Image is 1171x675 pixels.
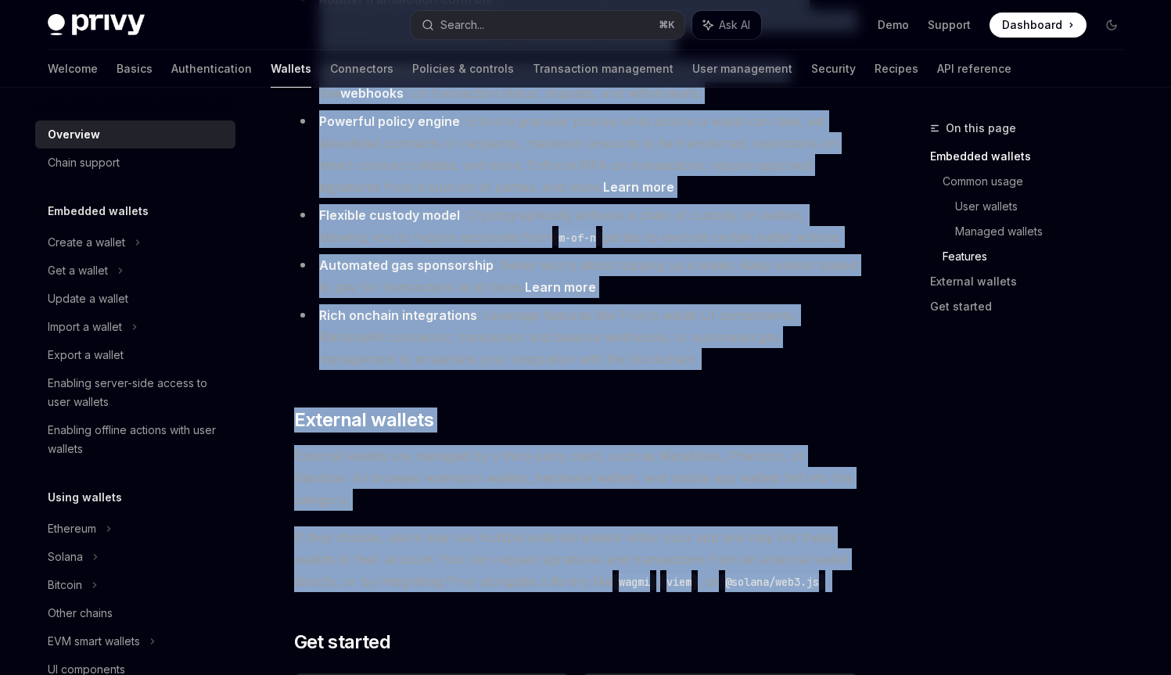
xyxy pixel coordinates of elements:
a: Wallets [271,50,311,88]
div: Update a wallet [48,289,128,308]
a: Support [928,17,971,33]
a: Dashboard [990,13,1087,38]
a: User wallets [955,194,1137,219]
a: Enabling offline actions with user wallets [35,416,235,463]
a: Policies & controls [412,50,514,88]
a: Learn more [603,179,674,196]
a: Managed wallets [955,219,1137,244]
img: dark logo [48,14,145,36]
strong: Flexible custody model [319,207,460,223]
a: Security [811,50,856,88]
a: External wallets [930,269,1137,294]
div: EVM smart wallets [48,632,140,651]
code: viem [660,573,698,591]
div: Solana [48,548,83,566]
button: Toggle dark mode [1099,13,1124,38]
strong: Rich onchain integrations [319,307,477,323]
div: Search... [440,16,484,34]
a: Welcome [48,50,98,88]
code: wagmi [612,573,656,591]
span: Ask AI [719,17,750,33]
span: Get started [294,630,390,655]
a: Recipes [875,50,918,88]
a: Enabling server-side access to user wallets [35,369,235,416]
a: Overview [35,120,235,149]
span: ⌘ K [659,19,675,31]
li: : Enforce granular policies what actions a wallet can take, set allowlisted contracts or recipien... [294,110,858,198]
span: External wallets are managed by a third-party client, such as MetaMask, Phantom, or Rainbow. All ... [294,445,858,511]
a: Chain support [35,149,235,177]
a: Common usage [943,169,1137,194]
button: Ask AI [692,11,761,39]
div: Create a wallet [48,233,125,252]
div: Chain support [48,153,120,172]
div: Bitcoin [48,576,82,594]
span: On this page [946,119,1016,138]
li: : Cryptographically enforce a chain of custody on wallets, allowing you to require approvals from... [294,204,858,248]
a: Demo [878,17,909,33]
div: Other chains [48,604,113,623]
div: Export a wallet [48,346,124,364]
div: Get a wallet [48,261,108,280]
div: Enabling offline actions with user wallets [48,421,226,458]
span: If they choose, users may use multiple external wallets within your app and may link these wallet... [294,526,858,592]
div: Enabling server-side access to user wallets [48,374,226,411]
a: Embedded wallets [930,144,1137,169]
a: webhooks [340,85,404,102]
code: @solana/web3.js [719,573,825,591]
li: : Never worry about topping up a wallet. Keep wallets loaded to pay for transactions at all times. [294,254,858,298]
a: Features [943,244,1137,269]
a: Get started [930,294,1137,319]
h5: Embedded wallets [48,202,149,221]
h5: Using wallets [48,488,122,507]
a: Basics [117,50,153,88]
a: Transaction management [533,50,674,88]
a: Connectors [330,50,393,88]
a: Authentication [171,50,252,88]
button: Search...⌘K [411,11,684,39]
div: Import a wallet [48,318,122,336]
div: Overview [48,125,100,144]
code: m-of-n [552,229,602,246]
span: External wallets [294,408,433,433]
a: Other chains [35,599,235,627]
strong: Automated gas sponsorship [319,257,494,273]
span: Dashboard [1002,17,1062,33]
a: API reference [937,50,1011,88]
li: : Leverage features like Privy’s wallet UI components, RainbowKit connector, transaction and bala... [294,304,858,370]
a: Learn more [525,279,596,296]
strong: Powerful policy engine [319,113,460,129]
a: Export a wallet [35,341,235,369]
div: Ethereum [48,519,96,538]
a: Update a wallet [35,285,235,313]
a: User management [692,50,792,88]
